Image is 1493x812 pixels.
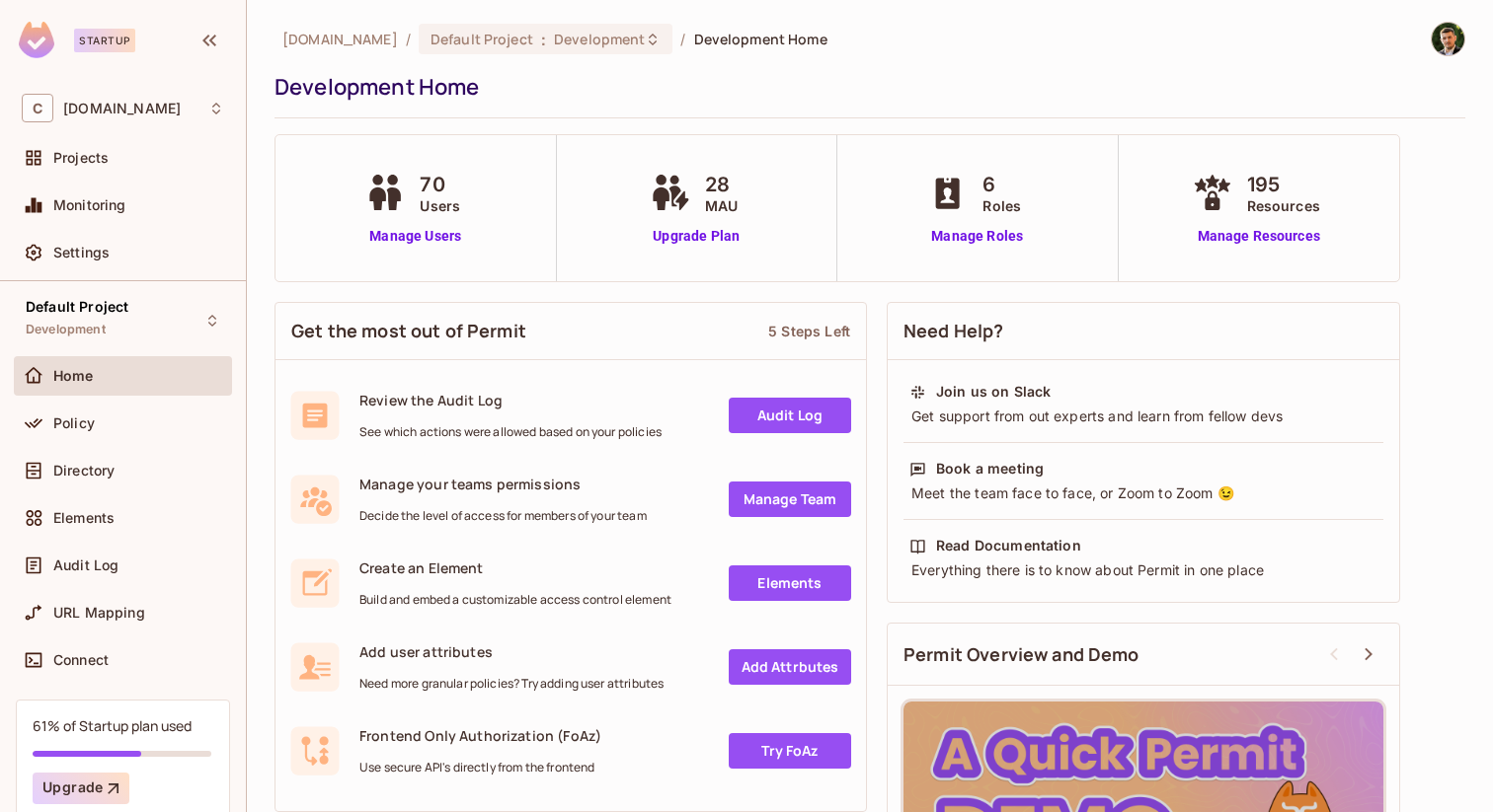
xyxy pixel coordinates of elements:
[53,368,94,384] span: Home
[63,101,181,116] span: Workspace: chalkboard.io
[1188,226,1330,247] a: Manage Resources
[554,30,645,48] span: Development
[680,30,685,48] li: /
[53,197,126,213] span: Monitoring
[768,322,850,340] div: 5 Steps Left
[53,463,115,479] span: Directory
[909,483,1377,503] div: Meet the team face to face, or Zoom to Zoom 😉
[936,459,1044,479] div: Book a meeting
[53,510,115,526] span: Elements
[359,475,647,493] span: Manage your teams permissions
[1247,195,1320,216] span: Resources
[359,642,664,661] span: Add user attributes
[33,773,129,804] button: Upgrade
[53,605,145,621] span: URL Mapping
[923,226,1031,247] a: Manage Roles
[729,481,851,517] a: Manage Team
[359,592,671,608] span: Build and embed a customizable access control element
[982,195,1021,216] span: Roles
[909,560,1377,580] div: Everything there is to know about Permit in one place
[729,733,851,769] a: Try FoAz
[19,22,54,58] img: SReyMgAAAABJRU5ErkJggg==
[26,299,128,315] span: Default Project
[646,226,747,247] a: Upgrade Plan
[406,30,411,48] li: /
[359,558,671,577] span: Create an Element
[53,245,110,260] span: Settings
[53,652,109,668] span: Connect
[694,30,827,48] span: Development Home
[53,150,109,166] span: Projects
[359,760,601,775] span: Use secure API's directly from the frontend
[1247,170,1320,199] span: 195
[26,322,106,337] span: Development
[936,536,1081,555] div: Read Documentation
[291,319,526,343] span: Get the most out of Permit
[33,716,192,735] div: 61% of Startup plan used
[909,406,1377,426] div: Get support from out experts and learn from fellow devs
[540,32,547,47] span: :
[729,649,851,685] a: Add Attrbutes
[982,170,1021,199] span: 6
[904,642,1139,667] span: Permit Overview and Demo
[282,30,398,48] span: the active workspace
[705,170,738,199] span: 28
[1432,23,1464,55] img: Arsen Avagyan
[729,565,851,601] a: Elements
[275,72,1455,102] div: Development Home
[22,94,53,122] span: C
[53,415,95,431] span: Policy
[936,382,1051,402] div: Join us on Slack
[705,195,738,216] span: MAU
[431,30,533,48] span: Default Project
[360,226,470,247] a: Manage Users
[904,319,1004,343] span: Need Help?
[359,424,662,440] span: See which actions were allowed based on your policies
[53,557,118,573] span: Audit Log
[359,726,601,745] span: Frontend Only Authorization (FoAz)
[74,29,135,52] div: Startup
[359,676,664,692] span: Need more granular policies? Try adding user attributes
[359,508,647,524] span: Decide the level of access for members of your team
[359,391,662,409] span: Review the Audit Log
[420,170,460,199] span: 70
[420,195,460,216] span: Users
[729,398,851,433] a: Audit Log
